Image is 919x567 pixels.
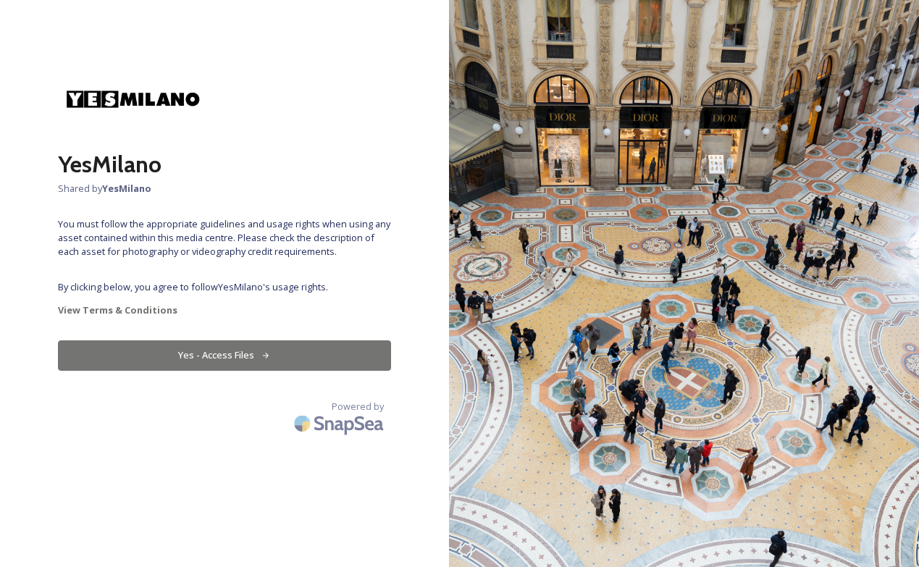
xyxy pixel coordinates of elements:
img: yesmi.jpg [58,58,203,140]
strong: YesMilano [102,182,151,195]
button: Yes - Access Files [58,340,391,370]
span: By clicking below, you agree to follow YesMilano 's usage rights. [58,280,391,294]
span: Powered by [332,400,384,413]
img: SnapSea Logo [290,406,391,440]
a: View Terms & Conditions [58,301,391,319]
h2: YesMilano [58,147,391,182]
span: Shared by [58,182,391,196]
span: You must follow the appropriate guidelines and usage rights when using any asset contained within... [58,217,391,259]
strong: View Terms & Conditions [58,303,177,316]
